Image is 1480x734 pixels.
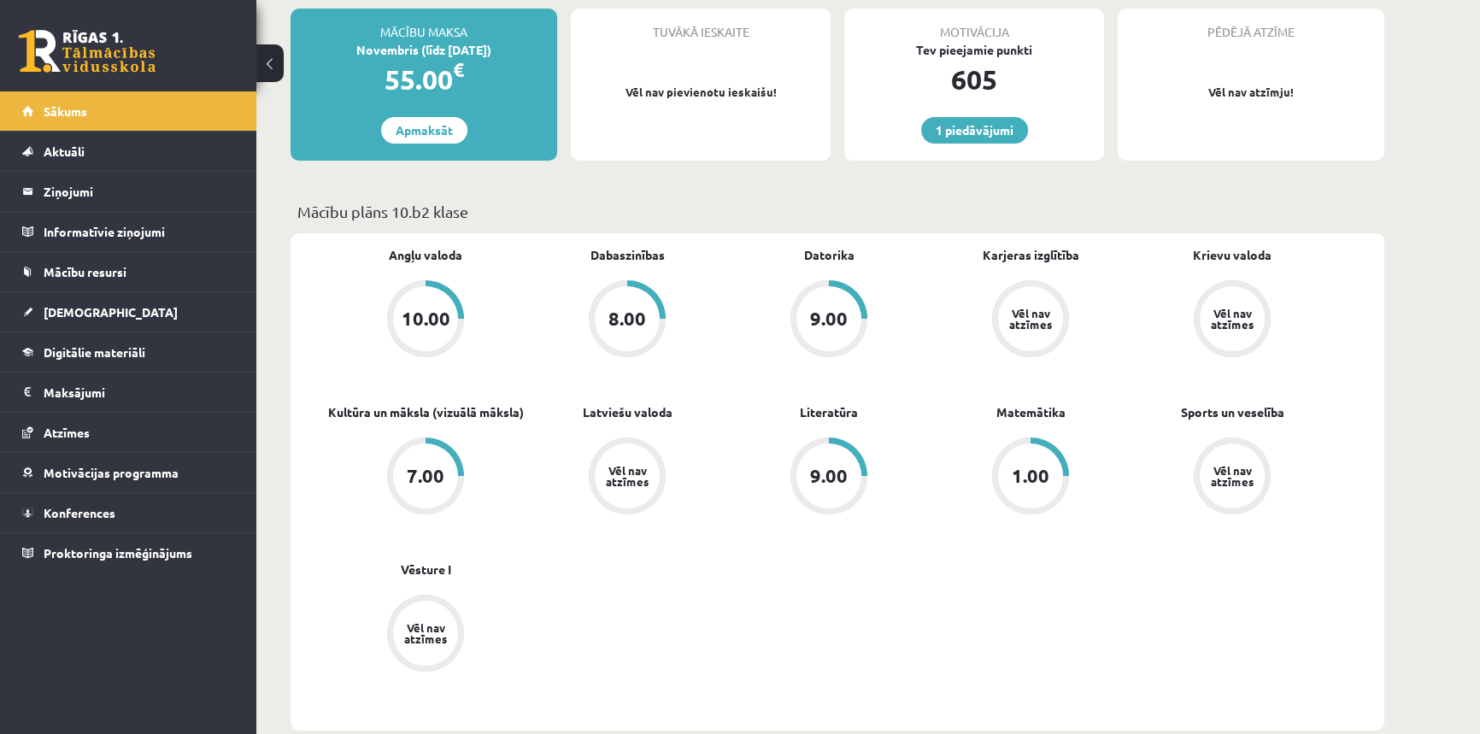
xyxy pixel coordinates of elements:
a: Apmaksāt [381,117,467,144]
div: 1.00 [1012,467,1049,485]
span: Mācību resursi [44,264,126,279]
a: Angļu valoda [389,246,462,264]
div: 8.00 [608,309,646,328]
a: Ziņojumi [22,172,235,211]
a: 1.00 [930,437,1131,518]
a: Sports un veselība [1181,403,1284,421]
a: Digitālie materiāli [22,332,235,372]
a: Vēl nav atzīmes [930,280,1131,361]
a: Motivācijas programma [22,453,235,492]
div: Tev pieejamie punkti [844,41,1104,59]
a: Informatīvie ziņojumi [22,212,235,251]
a: 7.00 [325,437,526,518]
div: Vēl nav atzīmes [603,465,651,487]
a: Rīgas 1. Tālmācības vidusskola [19,30,156,73]
div: 7.00 [407,467,444,485]
a: Dabaszinības [590,246,665,264]
a: Matemātika [996,403,1066,421]
div: 9.00 [810,309,848,328]
legend: Informatīvie ziņojumi [44,212,235,251]
a: Datorika [804,246,855,264]
div: Vēl nav atzīmes [1007,308,1054,330]
div: Vēl nav atzīmes [1208,308,1256,330]
a: Maksājumi [22,373,235,412]
a: 8.00 [526,280,728,361]
a: Krievu valoda [1193,246,1272,264]
a: Literatūra [800,403,858,421]
span: Konferences [44,505,115,520]
a: Latviešu valoda [583,403,672,421]
a: 9.00 [728,437,930,518]
a: Atzīmes [22,413,235,452]
div: 55.00 [291,59,557,100]
span: Digitālie materiāli [44,344,145,360]
span: Proktoringa izmēģinājums [44,545,192,561]
legend: Maksājumi [44,373,235,412]
div: Mācību maksa [291,9,557,41]
div: Vēl nav atzīmes [1208,465,1256,487]
a: 9.00 [728,280,930,361]
a: Vēl nav atzīmes [1131,437,1333,518]
a: Sākums [22,91,235,131]
p: Vēl nav atzīmju! [1126,84,1376,101]
p: Vēl nav pievienotu ieskaišu! [579,84,822,101]
a: 10.00 [325,280,526,361]
legend: Ziņojumi [44,172,235,211]
a: Mācību resursi [22,252,235,291]
span: [DEMOGRAPHIC_DATA] [44,304,178,320]
a: Konferences [22,493,235,532]
div: 605 [844,59,1104,100]
a: [DEMOGRAPHIC_DATA] [22,292,235,332]
a: Aktuāli [22,132,235,171]
span: Motivācijas programma [44,465,179,480]
div: Motivācija [844,9,1104,41]
div: Novembris (līdz [DATE]) [291,41,557,59]
div: Tuvākā ieskaite [571,9,831,41]
a: 1 piedāvājumi [921,117,1028,144]
div: 9.00 [810,467,848,485]
span: Atzīmes [44,425,90,440]
a: Vēl nav atzīmes [526,437,728,518]
a: Karjeras izglītība [983,246,1079,264]
span: € [453,57,464,82]
div: Vēl nav atzīmes [402,622,449,644]
a: Vēl nav atzīmes [325,595,526,675]
a: Kultūra un māksla (vizuālā māksla) [328,403,524,421]
div: 10.00 [402,309,450,328]
a: Vēl nav atzīmes [1131,280,1333,361]
div: Pēdējā atzīme [1118,9,1384,41]
span: Sākums [44,103,87,119]
p: Mācību plāns 10.b2 klase [297,200,1377,223]
span: Aktuāli [44,144,85,159]
a: Vēsture I [401,561,451,578]
a: Proktoringa izmēģinājums [22,533,235,573]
